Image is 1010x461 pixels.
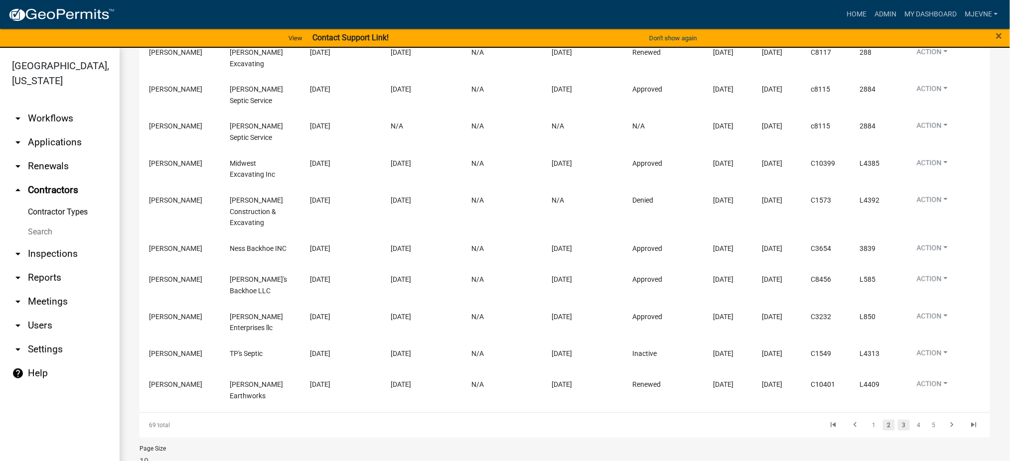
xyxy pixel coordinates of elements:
[928,420,940,431] a: 5
[881,417,896,434] li: page 2
[860,196,880,204] span: L4392
[552,244,573,252] span: 05/29/2025
[860,159,880,167] span: L4385
[632,159,662,167] span: Approved
[12,184,24,196] i: arrow_drop_up
[811,313,832,321] span: C3232
[230,349,263,357] span: TP's Septic
[811,159,836,167] span: C10399
[762,159,782,167] span: 06/17/2026
[713,244,733,252] span: 02/11/2027
[471,196,484,204] span: N/A
[391,313,411,321] span: 05/21/2025
[471,380,484,388] span: N/A
[909,84,956,98] button: Action
[391,48,411,56] span: 07/11/2025
[713,275,733,283] span: 04/18/2027
[911,417,926,434] li: page 4
[811,122,831,130] span: c8115
[552,349,573,357] span: 05/21/2025
[310,48,331,56] span: 07/10/2025
[552,159,573,167] span: 06/16/2025
[713,122,733,130] span: 05/27/2026
[762,85,782,93] span: 06/30/2027
[471,244,484,252] span: N/A
[391,159,411,167] span: 06/16/2025
[632,196,653,204] span: Denied
[860,244,876,252] span: 3839
[312,33,389,42] strong: Contact Support Link!
[310,349,331,357] span: 05/20/2025
[909,311,956,326] button: Action
[900,5,961,24] a: My Dashboard
[811,48,832,56] span: C8117
[391,275,411,283] span: 05/29/2025
[996,30,1003,42] button: Close
[552,196,565,204] span: N/A
[632,122,645,130] span: N/A
[230,313,283,332] span: Kidrowski Enterprises llc
[230,159,275,179] span: Midwest Excavating Inc
[230,380,283,400] span: Baumann Earthworks
[811,380,836,388] span: C10401
[149,275,202,283] span: John Weller
[552,85,573,93] span: 07/09/2025
[471,48,484,56] span: N/A
[310,122,331,130] span: 06/27/2025
[811,196,832,204] span: C1573
[471,159,484,167] span: N/A
[943,420,962,431] a: go to next page
[961,5,1002,24] a: MJevne
[811,85,831,93] span: c8115
[926,417,941,434] li: page 5
[898,420,910,431] a: 3
[310,313,331,321] span: 05/21/2025
[149,380,202,388] span: Nathan Baumann
[149,159,202,167] span: Christopher Anderson
[285,30,306,46] a: View
[391,349,411,357] span: 05/21/2025
[811,275,832,283] span: C8456
[860,122,876,130] span: 2884
[860,313,876,321] span: L850
[870,5,900,24] a: Admin
[552,48,573,56] span: 07/11/2025
[645,30,701,46] button: Don't show again
[883,420,895,431] a: 2
[149,349,202,357] span: Tyler Perala
[12,272,24,284] i: arrow_drop_down
[965,420,984,431] a: go to last page
[230,85,283,105] span: Dewey's Septic Service
[149,244,202,252] span: Brett Anderson
[471,349,484,357] span: N/A
[846,420,865,431] a: go to previous page
[230,196,283,227] span: Wohlwend Construction & Excavating
[860,85,876,93] span: 2884
[12,320,24,332] i: arrow_drop_down
[471,275,484,283] span: N/A
[632,380,661,388] span: Renewed
[140,413,308,438] div: 69 total
[310,244,331,252] span: 05/29/2025
[762,196,782,204] span: 06/26/2027
[632,313,662,321] span: Approved
[866,417,881,434] li: page 1
[909,379,956,393] button: Action
[391,380,411,388] span: 05/20/2025
[12,296,24,308] i: arrow_drop_down
[632,349,657,357] span: Inactive
[149,313,202,321] span: Larry Kidrowski
[12,248,24,260] i: arrow_drop_down
[632,48,661,56] span: Renewed
[12,160,24,172] i: arrow_drop_down
[811,349,832,357] span: C1549
[860,275,876,283] span: L585
[860,48,872,56] span: 288
[391,122,403,130] span: N/A
[310,380,331,388] span: 05/19/2025
[391,244,411,252] span: 05/29/2025
[909,274,956,288] button: Action
[230,275,287,295] span: Joe's Backhoe LLC
[230,122,283,141] span: Dewey's Septic Service
[391,85,411,93] span: 07/09/2025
